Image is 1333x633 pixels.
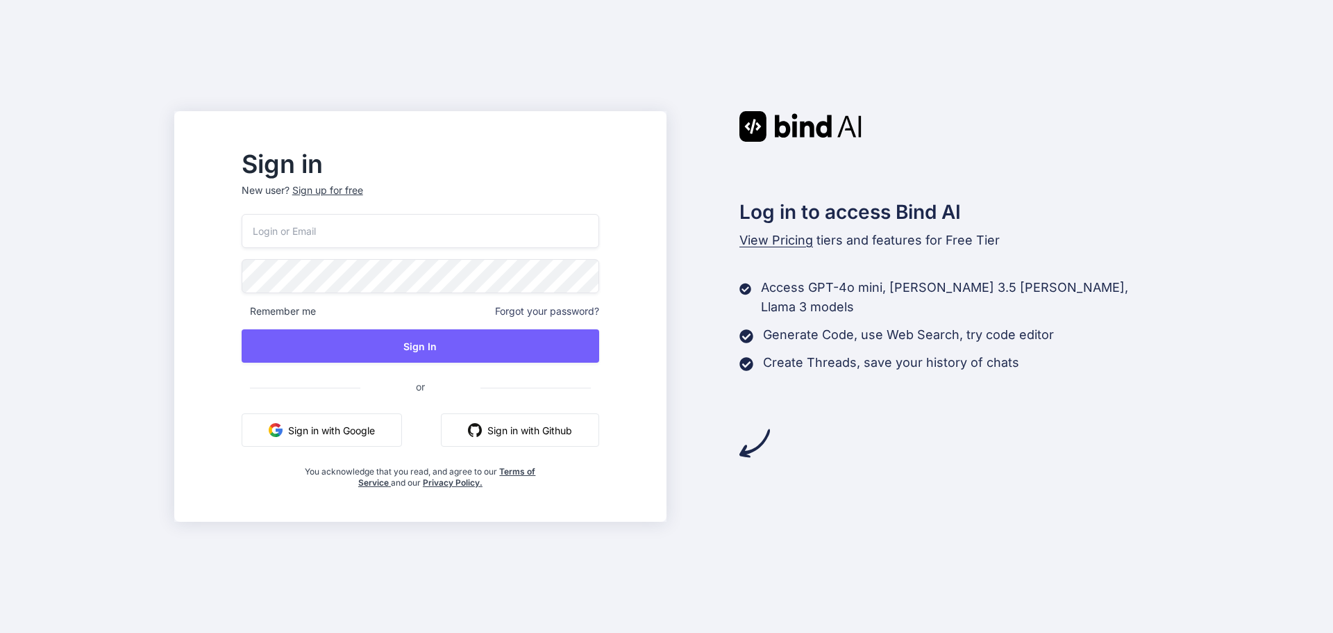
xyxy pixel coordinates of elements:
h2: Log in to access Bind AI [739,197,1159,227]
a: Terms of Service [358,466,536,488]
span: or [360,370,480,404]
p: Create Threads, save your history of chats [763,353,1019,372]
img: arrow [739,428,770,459]
img: Bind AI logo [739,111,862,142]
span: Remember me [242,304,316,318]
p: New user? [242,183,599,214]
img: github [468,423,482,437]
button: Sign in with Google [242,413,402,447]
button: Sign In [242,329,599,363]
div: You acknowledge that you read, and agree to our and our [301,458,540,488]
p: Access GPT-4o mini, [PERSON_NAME] 3.5 [PERSON_NAME], Llama 3 models [761,278,1159,317]
h2: Sign in [242,153,599,175]
span: Forgot your password? [495,304,599,318]
img: google [269,423,283,437]
p: Generate Code, use Web Search, try code editor [763,325,1054,345]
p: tiers and features for Free Tier [739,231,1159,250]
button: Sign in with Github [441,413,599,447]
a: Privacy Policy. [423,477,483,488]
input: Login or Email [242,214,599,248]
div: Sign up for free [292,183,363,197]
span: View Pricing [739,233,813,247]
